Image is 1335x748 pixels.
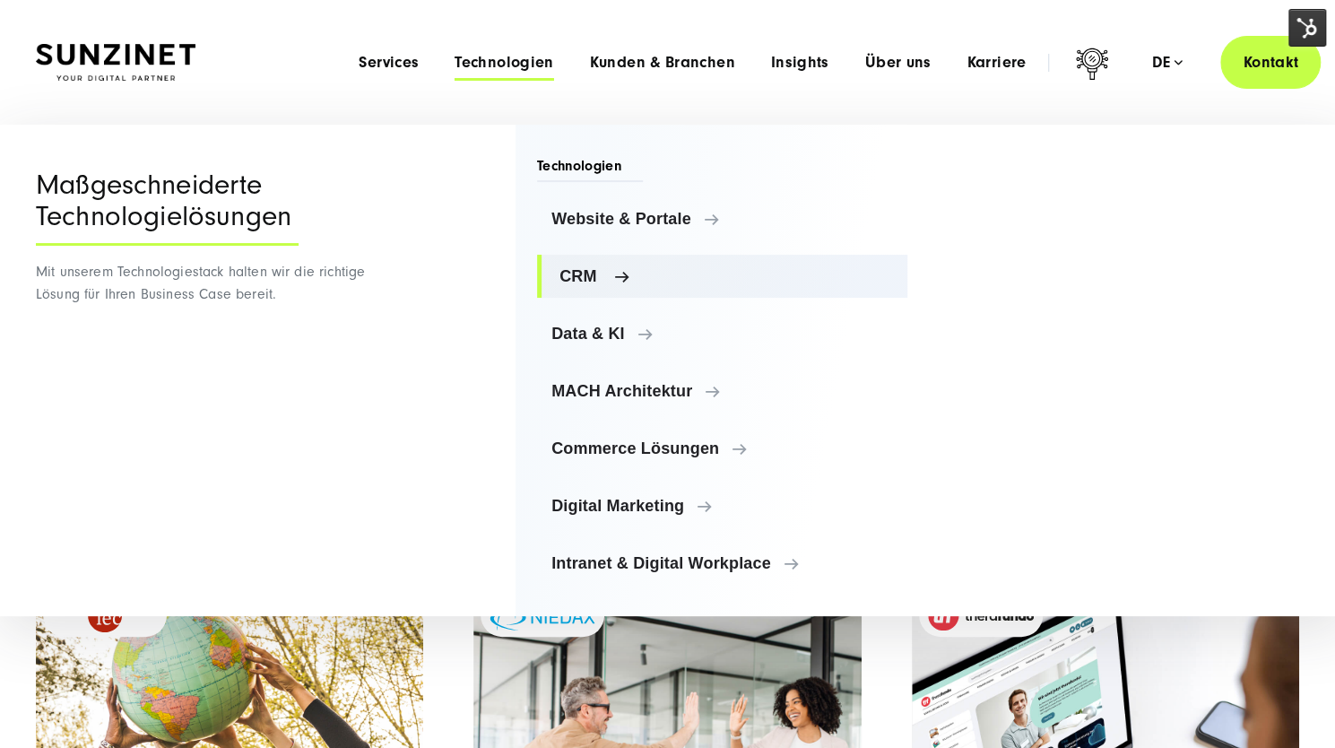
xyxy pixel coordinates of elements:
[537,197,907,240] a: Website & Portale
[36,261,372,306] p: Mit unserem Technologiestack halten wir die richtige Lösung für Ihren Business Case bereit.
[551,439,893,457] span: Commerce Lösungen
[537,312,907,355] a: Data & KI
[36,170,299,246] div: Maßgeschneiderte Technologielösungen
[559,267,893,285] span: CRM
[537,156,643,182] span: Technologien
[551,497,893,515] span: Digital Marketing
[551,325,893,343] span: Data & KI
[537,542,907,585] a: Intranet & Digital Workplace
[537,255,907,298] a: CRM
[455,54,553,72] a: Technologien
[771,54,829,72] a: Insights
[551,210,893,228] span: Website & Portale
[537,427,907,470] a: Commerce Lösungen
[551,382,893,400] span: MACH Architektur
[865,54,932,72] a: Über uns
[36,44,195,82] img: SUNZINET Full Service Digital Agentur
[1288,9,1326,47] img: HubSpot Tools Menu Toggle
[1151,54,1183,72] div: de
[537,370,907,413] a: MACH Architektur
[537,484,907,527] a: Digital Marketing
[551,554,893,572] span: Intranet & Digital Workplace
[590,54,735,72] a: Kunden & Branchen
[359,54,419,72] a: Services
[1220,36,1321,89] a: Kontakt
[967,54,1026,72] a: Karriere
